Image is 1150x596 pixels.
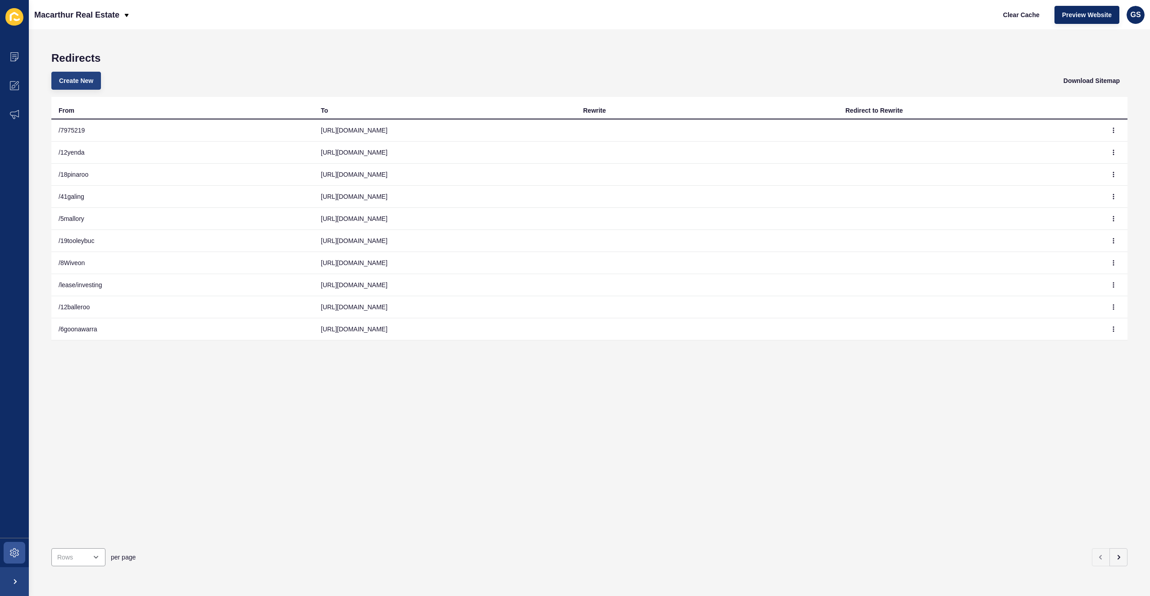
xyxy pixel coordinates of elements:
[51,296,314,318] td: /12balleroo
[51,208,314,230] td: /5mallory
[1063,76,1120,85] span: Download Sitemap
[51,252,314,274] td: /8Wiveon
[1056,72,1127,90] button: Download Sitemap
[59,106,74,115] div: From
[314,119,576,142] td: [URL][DOMAIN_NAME]
[314,296,576,318] td: [URL][DOMAIN_NAME]
[314,274,576,296] td: [URL][DOMAIN_NAME]
[314,208,576,230] td: [URL][DOMAIN_NAME]
[51,142,314,164] td: /12yenda
[51,186,314,208] td: /41galing
[51,318,314,340] td: /6goonawarra
[34,4,119,26] p: Macarthur Real Estate
[314,164,576,186] td: [URL][DOMAIN_NAME]
[314,142,576,164] td: [URL][DOMAIN_NAME]
[995,6,1047,24] button: Clear Cache
[314,186,576,208] td: [URL][DOMAIN_NAME]
[845,106,903,115] div: Redirect to Rewrite
[51,52,1127,64] h1: Redirects
[51,164,314,186] td: /18pinaroo
[1062,10,1112,19] span: Preview Website
[111,553,136,562] span: per page
[51,72,101,90] button: Create New
[314,252,576,274] td: [URL][DOMAIN_NAME]
[314,318,576,340] td: [URL][DOMAIN_NAME]
[51,548,105,566] div: open menu
[1003,10,1040,19] span: Clear Cache
[314,230,576,252] td: [URL][DOMAIN_NAME]
[51,274,314,296] td: /lease/investing
[59,76,93,85] span: Create New
[583,106,606,115] div: Rewrite
[51,230,314,252] td: /19tooleybuc
[321,106,328,115] div: To
[51,119,314,142] td: /7975219
[1054,6,1119,24] button: Preview Website
[1130,10,1141,19] span: GS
